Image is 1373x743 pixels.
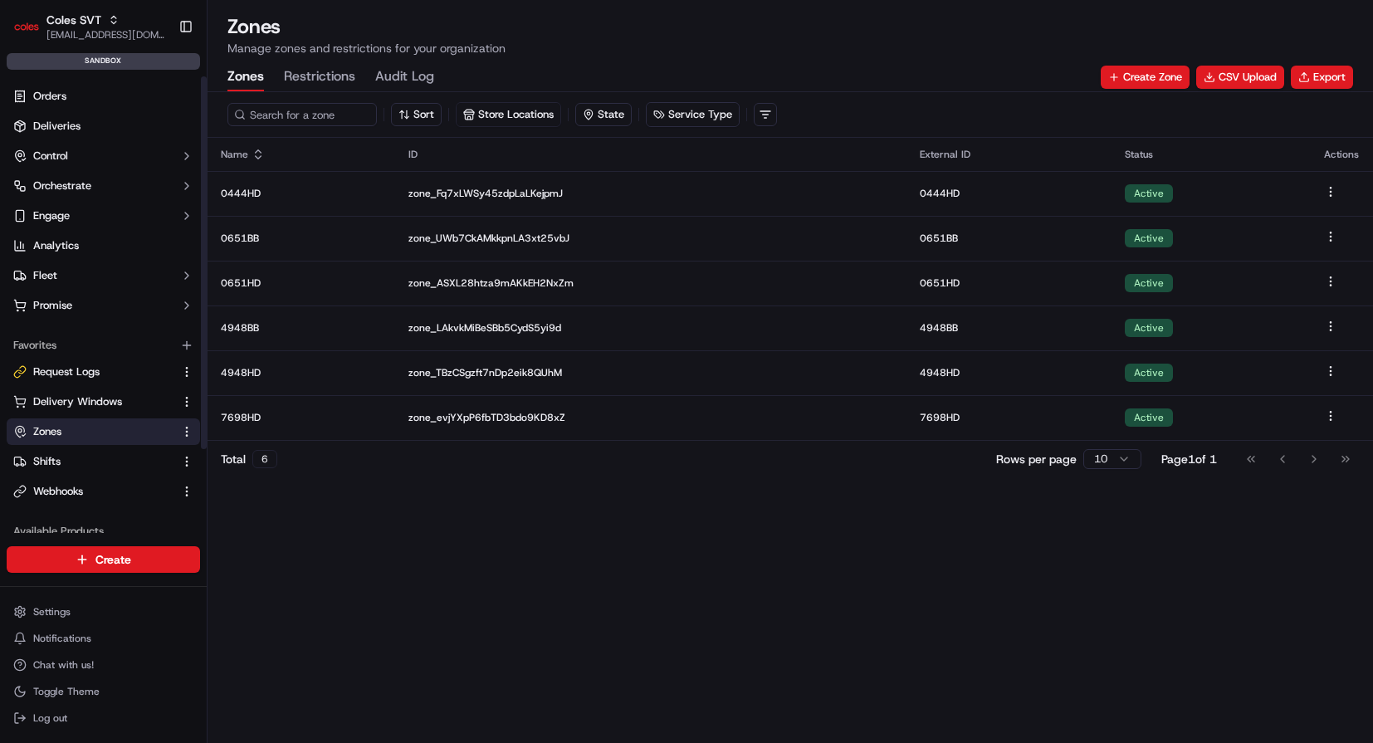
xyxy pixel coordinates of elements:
p: 4948BB [221,321,382,335]
div: Available Products [7,518,200,545]
div: Active [1125,274,1173,292]
span: Zones [33,424,61,439]
div: Active [1125,184,1173,203]
button: Store Locations [456,102,561,127]
button: Sort [391,103,442,126]
p: 4948BB [920,321,1099,335]
p: 0444HD [920,187,1099,200]
p: zone_TBzCSgzft7nDp2eik8QUhM [408,366,892,379]
button: Toggle Theme [7,680,200,703]
a: Delivery Windows [13,394,173,409]
button: Export [1291,66,1353,89]
div: Total [221,450,277,468]
div: Active [1125,229,1173,247]
h1: Zones [227,13,1353,40]
div: Actions [1324,148,1360,161]
div: Name [221,148,382,161]
span: Chat with us! [33,658,94,672]
span: Settings [33,605,71,618]
button: Chat with us! [7,653,200,677]
button: Shifts [7,448,200,475]
span: Control [33,149,68,164]
div: Active [1125,319,1173,337]
div: Active [1125,364,1173,382]
div: External ID [920,148,1099,161]
button: Fleet [7,262,200,289]
p: zone_Fq7xLWSy45zdpLaLKejpmJ [408,187,892,200]
div: ID [408,148,892,161]
span: Deliveries [33,119,81,134]
span: Orchestrate [33,178,91,193]
span: Webhooks [33,484,83,499]
button: Request Logs [7,359,200,385]
div: Active [1125,408,1173,427]
p: 0444HD [221,187,382,200]
span: Engage [33,208,70,223]
a: Shifts [13,454,173,469]
a: Analytics [7,232,200,259]
span: Notifications [33,632,91,645]
a: Request Logs [13,364,173,379]
button: Delivery Windows [7,389,200,415]
button: Audit Log [375,63,434,91]
button: State [575,103,632,126]
p: 4948HD [920,366,1099,379]
div: sandbox [7,53,200,70]
button: Service Type [647,103,739,126]
button: Notifications [7,627,200,650]
div: Status [1125,148,1297,161]
a: Zones [13,424,173,439]
span: Promise [33,298,72,313]
button: Promise [7,292,200,319]
button: Zones [7,418,200,445]
button: CSV Upload [1196,66,1284,89]
p: 0651HD [221,276,382,290]
button: Zones [227,63,264,91]
p: zone_evjYXpP6fbTD3bdo9KD8xZ [408,411,892,424]
button: Webhooks [7,478,200,505]
span: Log out [33,711,67,725]
button: Create [7,546,200,573]
p: 4948HD [221,366,382,379]
div: Page 1 of 1 [1161,451,1217,467]
div: 6 [252,450,277,468]
p: 7698HD [920,411,1099,424]
span: Create [95,551,131,568]
span: Shifts [33,454,61,469]
button: Restrictions [284,63,355,91]
button: Orchestrate [7,173,200,199]
button: [EMAIL_ADDRESS][DOMAIN_NAME] [46,28,165,42]
span: Request Logs [33,364,100,379]
button: Create Zone [1101,66,1190,89]
span: Analytics [33,238,79,253]
span: Delivery Windows [33,394,122,409]
a: Deliveries [7,113,200,139]
a: Orders [7,83,200,110]
img: Coles SVT [13,13,40,40]
p: Rows per page [996,451,1077,467]
button: Store Locations [457,103,560,126]
button: Coles SVT [46,12,101,28]
p: 0651HD [920,276,1099,290]
div: Favorites [7,332,200,359]
p: zone_UWb7CkAMkkpnLA3xt25vbJ [408,232,892,245]
button: Coles SVTColes SVT[EMAIL_ADDRESS][DOMAIN_NAME] [7,7,172,46]
p: Manage zones and restrictions for your organization [227,40,1353,56]
p: zone_LAkvkMiBeSBb5CydS5yi9d [408,321,892,335]
button: Control [7,143,200,169]
span: Toggle Theme [33,685,100,698]
p: zone_ASXL28htza9mAKkEH2NxZm [408,276,892,290]
input: Search for a zone [227,103,377,126]
p: 7698HD [221,411,382,424]
button: Log out [7,706,200,730]
span: Orders [33,89,66,104]
button: Engage [7,203,200,229]
p: 0651BB [221,232,382,245]
span: Fleet [33,268,57,283]
a: Webhooks [13,484,173,499]
p: 0651BB [920,232,1099,245]
button: Settings [7,600,200,623]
